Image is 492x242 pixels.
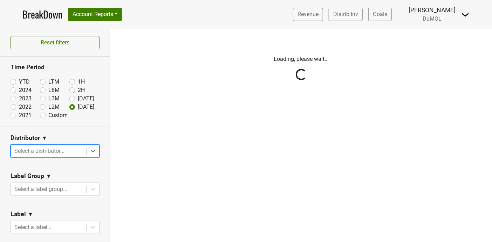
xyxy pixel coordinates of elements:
a: Goals [368,8,392,21]
a: Revenue [293,8,323,21]
span: DuMOL [423,15,442,22]
div: [PERSON_NAME] [409,6,456,15]
a: BreakDown [22,7,62,22]
img: Dropdown Menu [461,10,470,19]
p: Loading, please wait... [116,55,487,63]
a: Distrib Inv [329,8,363,21]
button: Account Reports [68,8,122,21]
